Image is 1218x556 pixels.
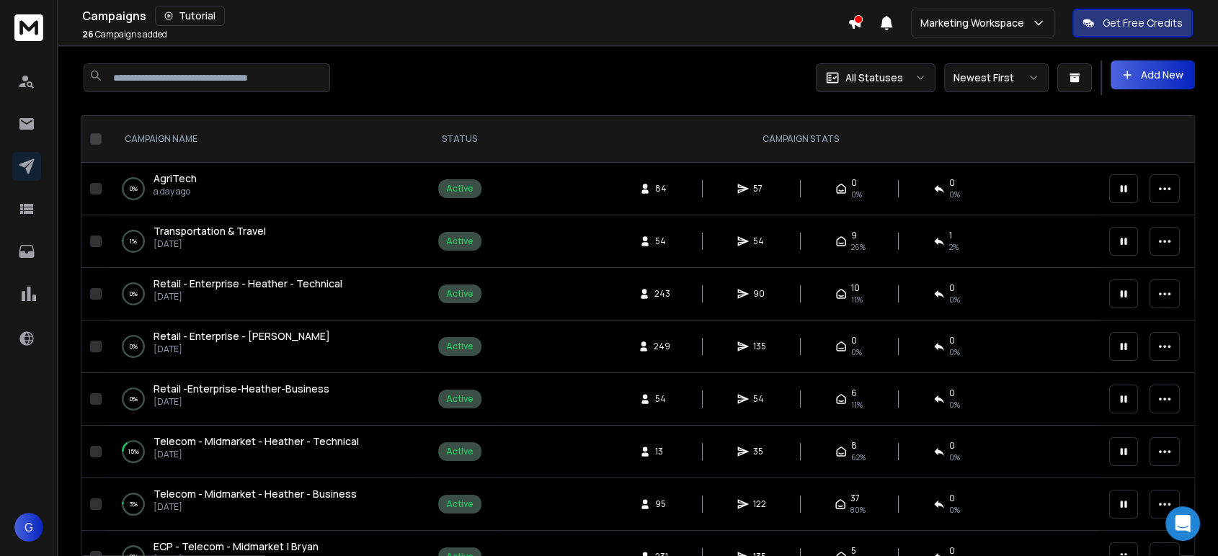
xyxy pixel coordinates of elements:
[845,71,903,85] p: All Statuses
[154,487,357,501] a: Telecom - Midmarket - Heather - Business
[154,238,266,250] p: [DATE]
[154,539,319,554] a: ECP - Telecom - Midmarket | Bryan
[949,493,955,504] span: 0
[949,189,960,200] span: 0 %
[850,504,866,516] span: 80 %
[154,434,359,448] span: Telecom - Midmarket - Heather - Technical
[851,282,860,294] span: 10
[154,382,329,396] a: Retail -Enterprise-Heather-Business
[107,373,419,426] td: 0%Retail -Enterprise-Heather-Business[DATE]
[82,6,848,26] div: Campaigns
[655,393,670,405] span: 54
[753,393,768,405] span: 54
[949,399,960,411] span: 0 %
[14,513,43,542] button: G
[654,288,670,300] span: 243
[944,63,1049,92] button: Newest First
[446,183,474,194] div: Active
[949,387,955,399] span: 0
[154,329,330,344] a: Retail - Enterprise - [PERSON_NAME]
[82,29,167,40] p: Campaigns added
[130,287,138,301] p: 0 %
[107,268,419,320] td: 0%Retail - Enterprise - Heather - Technical[DATE]
[82,28,94,40] span: 26
[419,116,500,163] th: STATUS
[154,277,342,291] a: Retail - Enterprise - Heather - Technical
[753,183,768,194] span: 57
[500,116,1101,163] th: CAMPAIGN STATS
[655,236,670,247] span: 54
[655,183,670,194] span: 84
[949,452,960,463] span: 0 %
[107,320,419,373] td: 0%Retail - Enterprise - [PERSON_NAME][DATE]
[107,116,419,163] th: CAMPAIGN NAME
[154,449,359,460] p: [DATE]
[949,241,959,253] span: 2 %
[851,230,857,241] span: 9
[155,6,225,26] button: Tutorial
[446,393,474,405] div: Active
[850,493,860,504] span: 37
[753,446,768,457] span: 35
[753,341,768,352] span: 135
[130,234,137,248] p: 1 %
[154,344,330,355] p: [DATE]
[154,171,197,185] span: AgriTech
[655,498,670,510] span: 95
[753,236,768,247] span: 54
[128,444,139,459] p: 15 %
[949,504,960,516] span: 0 %
[753,288,768,300] span: 90
[949,177,955,189] span: 0
[154,224,266,238] span: Transportation & Travel
[949,440,955,452] span: 0
[154,501,357,513] p: [DATE]
[949,335,955,346] span: 0
[130,392,138,406] p: 0 %
[154,434,359,449] a: Telecom - Midmarket - Heather - Technical
[154,186,197,197] p: a day ago
[920,16,1030,30] p: Marketing Workspace
[753,498,768,510] span: 122
[446,498,474,510] div: Active
[446,341,474,352] div: Active
[154,277,342,290] span: Retail - Enterprise - Heather - Technical
[1165,506,1200,541] div: Open Intercom Messenger
[654,341,670,352] span: 249
[851,189,862,200] span: 0%
[154,224,266,238] a: Transportation & Travel
[851,452,866,463] span: 62 %
[949,346,960,358] span: 0 %
[851,399,863,411] span: 11 %
[154,396,329,408] p: [DATE]
[446,446,474,457] div: Active
[107,215,419,268] td: 1%Transportation & Travel[DATE]
[446,236,474,247] div: Active
[130,339,138,354] p: 0 %
[949,282,955,294] span: 0
[851,440,857,452] span: 8
[154,487,357,501] span: Telecom - Midmarket - Heather - Business
[851,387,857,399] span: 6
[1103,16,1183,30] p: Get Free Credits
[1072,9,1193,37] button: Get Free Credits
[130,497,138,511] p: 3 %
[949,294,960,305] span: 0 %
[107,426,419,478] td: 15%Telecom - Midmarket - Heather - Technical[DATE]
[949,230,952,241] span: 1
[107,163,419,215] td: 0%AgriTecha day ago
[154,291,342,302] p: [DATE]
[1111,60,1195,89] button: Add New
[655,446,670,457] span: 13
[130,181,138,196] p: 0 %
[851,294,863,305] span: 11 %
[851,241,866,253] span: 26 %
[154,171,197,186] a: AgriTech
[446,288,474,300] div: Active
[851,346,862,358] span: 0%
[851,335,857,346] span: 0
